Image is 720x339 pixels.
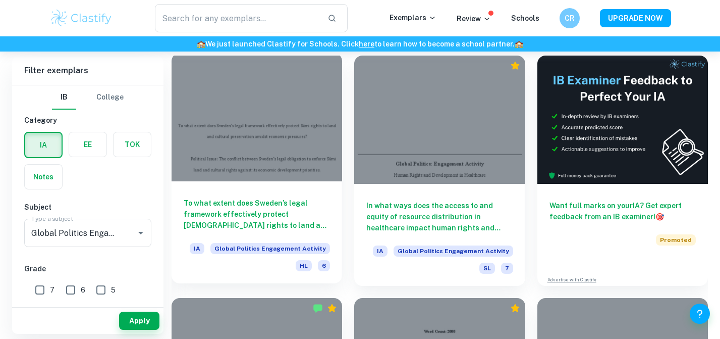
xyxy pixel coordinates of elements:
span: HL [296,260,312,271]
img: Thumbnail [537,56,708,184]
span: 6 [318,260,330,271]
span: 5 [111,284,116,296]
span: SL [479,263,495,274]
span: Promoted [656,234,696,246]
button: Notes [25,165,62,189]
button: Help and Feedback [690,304,710,324]
h6: We just launched Clastify for Schools. Click to learn how to become a school partner. [2,38,718,50]
img: Clastify logo [49,8,114,28]
h6: In what ways does the access to and equity of resource distribution in healthcare impact human ri... [366,200,513,233]
h6: To what extent does Sweden’s legal framework effectively protect [DEMOGRAPHIC_DATA] rights to lan... [184,198,330,231]
h6: CR [564,13,575,24]
img: Marked [313,303,323,313]
span: 7 [50,284,54,296]
h6: Grade [24,263,151,274]
p: Exemplars [390,12,436,23]
button: EE [69,132,106,157]
span: Global Politics Engagement Activity [394,246,513,257]
button: College [96,85,124,110]
a: Schools [511,14,539,22]
a: here [359,40,374,48]
button: TOK [114,132,151,157]
div: Premium [327,303,337,313]
h6: Category [24,115,151,126]
button: Open [134,226,148,240]
div: Premium [693,303,703,313]
span: IA [373,246,387,257]
input: Search for any exemplars... [155,4,320,32]
span: Global Politics Engagement Activity [210,243,330,254]
span: 🏫 [197,40,205,48]
a: In what ways does the access to and equity of resource distribution in healthcare impact human ri... [354,56,525,286]
label: Type a subject [31,214,73,223]
span: 7 [501,263,513,274]
span: 🎯 [655,213,664,221]
h6: Filter exemplars [12,57,163,85]
h6: Want full marks on your IA ? Get expert feedback from an IB examiner! [549,200,696,222]
span: 6 [81,284,85,296]
p: Review [457,13,491,24]
h6: Subject [24,202,151,213]
button: CR [560,8,580,28]
div: Premium [510,61,520,71]
button: IA [25,133,62,157]
a: To what extent does Sweden’s legal framework effectively protect [DEMOGRAPHIC_DATA] rights to lan... [172,56,342,286]
button: Apply [119,312,159,330]
div: Filter type choice [52,85,124,110]
span: 🏫 [515,40,523,48]
button: UPGRADE NOW [600,9,671,27]
a: Advertise with Clastify [547,276,596,283]
a: Want full marks on yourIA? Get expert feedback from an IB examiner!PromotedAdvertise with Clastify [537,56,708,286]
div: Premium [510,303,520,313]
span: IA [190,243,204,254]
button: IB [52,85,76,110]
